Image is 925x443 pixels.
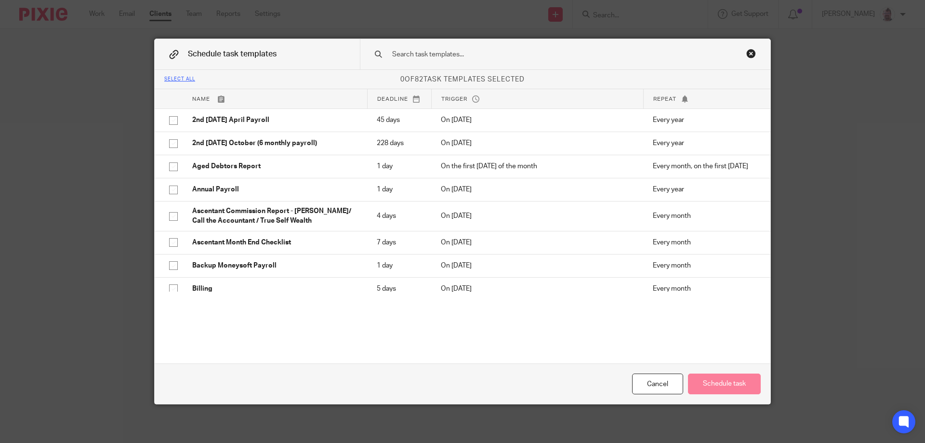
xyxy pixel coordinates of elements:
span: 82 [415,76,423,83]
p: 1 day [377,185,422,194]
p: 45 days [377,115,422,125]
p: Every year [653,115,756,125]
p: On [DATE] [441,211,634,221]
p: 2nd [DATE] April Payroll [192,115,357,125]
span: Name [192,96,210,102]
p: 228 days [377,138,422,148]
button: Schedule task [688,374,761,394]
p: On the first [DATE] of the month [441,161,634,171]
p: On [DATE] [441,284,634,294]
p: 1 day [377,161,422,171]
p: Deadline [377,95,422,103]
div: Select all [164,77,195,82]
p: Backup Moneysoft Payroll [192,261,357,270]
input: Search task templates... [391,49,709,60]
p: Every month [653,211,756,221]
p: Every year [653,138,756,148]
div: Cancel [632,374,683,394]
p: 5 days [377,284,422,294]
p: On [DATE] [441,238,634,247]
p: On [DATE] [441,261,634,270]
p: Ascentant Commission Report - [PERSON_NAME]/ Call the Accountant / True Self Wealth [192,206,357,226]
p: 1 day [377,261,422,270]
p: Billing [192,284,357,294]
p: Every month [653,284,756,294]
p: Repeat [653,95,756,103]
p: 7 days [377,238,422,247]
p: On [DATE] [441,185,634,194]
p: Annual Payroll [192,185,357,194]
p: Ascentant Month End Checklist [192,238,357,247]
p: 2nd [DATE] October (6 monthly payroll) [192,138,357,148]
span: 0 [400,76,405,83]
p: of task templates selected [155,75,770,84]
span: Schedule task templates [188,50,277,58]
p: Every month, on the first [DATE] [653,161,756,171]
p: Every month [653,261,756,270]
p: Every month [653,238,756,247]
p: Aged Debtors Report [192,161,357,171]
p: 4 days [377,211,422,221]
p: Every year [653,185,756,194]
p: On [DATE] [441,115,634,125]
p: Trigger [441,95,634,103]
div: Close this dialog window [746,49,756,58]
p: On [DATE] [441,138,634,148]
